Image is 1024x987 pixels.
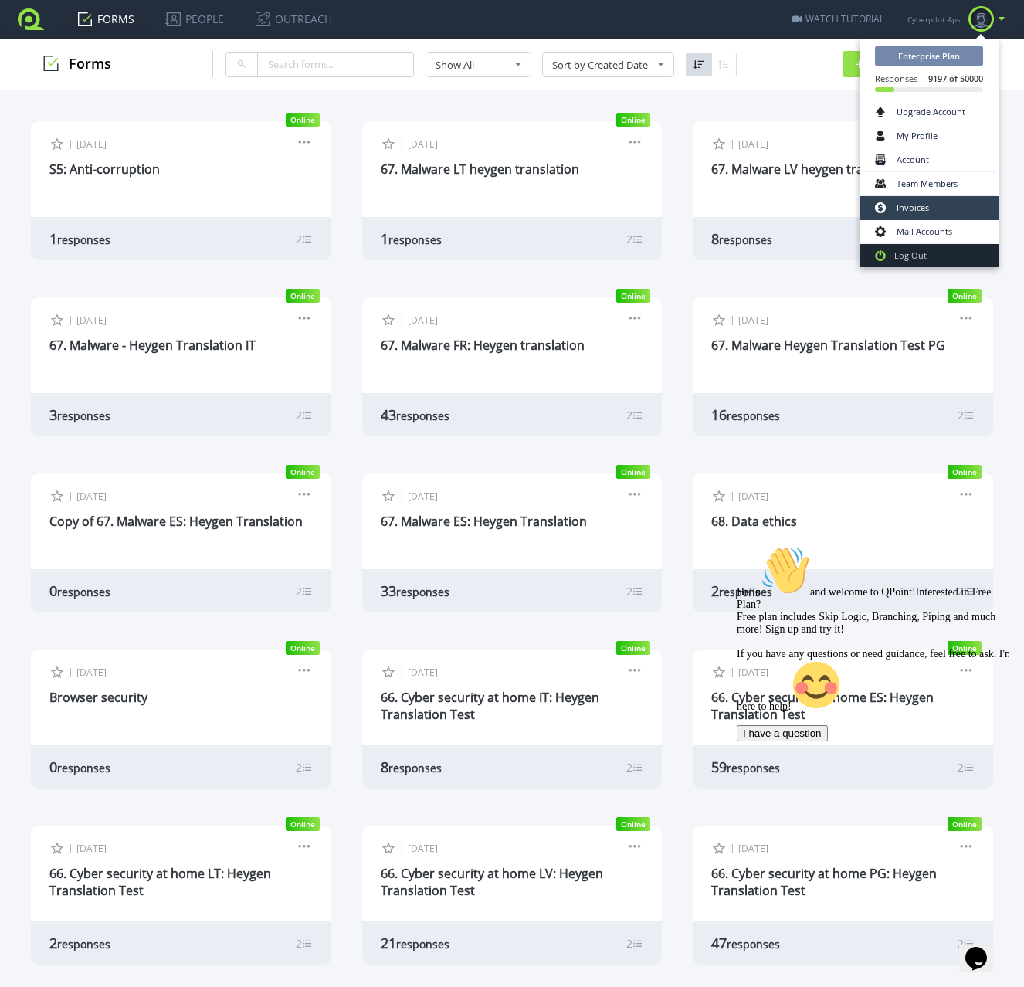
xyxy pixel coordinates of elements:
[862,148,996,172] a: Account
[49,405,215,424] div: 3
[388,761,442,775] span: responses
[68,489,73,502] span: |
[727,761,780,775] span: responses
[381,513,587,530] a: 67. Malware ES: Heygen Translation
[958,936,975,951] div: 2
[76,490,107,503] span: [DATE]
[843,51,938,77] button: Create Form
[626,408,643,422] div: 2
[626,584,643,599] div: 2
[68,137,73,150] span: |
[626,232,643,246] div: 2
[76,137,107,151] span: [DATE]
[860,70,906,87] div: Responses
[6,6,284,202] div: Hello👋and welcome to QPoint!​Interested in Free Plan?Free plan includes Skip Logic, Branching, Pi...
[76,666,107,679] span: [DATE]
[57,585,110,599] span: responses
[626,936,643,951] div: 2
[862,220,996,244] a: Mail Accounts
[731,540,1009,917] iframe: chat widget
[399,841,405,854] span: |
[860,244,999,267] a: Log Out
[57,409,110,423] span: responses
[286,289,320,303] span: Online
[296,232,313,246] div: 2
[49,337,256,354] a: 67. Malware - Heygen Translation IT
[396,585,449,599] span: responses
[49,513,303,530] a: Copy of 67. Malware ES: Heygen Translation
[286,817,320,831] span: Online
[408,314,438,327] span: [DATE]
[49,229,215,248] div: 1
[711,689,934,723] a: 66. Cyber security at home ES: Heygen Translation Test
[711,161,910,178] a: 67. Malware LV heygen translation
[928,73,983,84] strong: 9197 of 50000
[381,865,603,899] a: 66. Cyber security at home LV: Heygen Translation Test
[958,408,975,422] div: 2
[408,666,438,679] span: [DATE]
[49,582,215,600] div: 0
[399,313,405,326] span: |
[388,232,442,247] span: responses
[286,465,320,479] span: Online
[616,289,650,303] span: Online
[296,584,313,599] div: 2
[381,582,546,600] div: 33
[43,56,111,73] h3: Forms
[711,934,877,952] div: 47
[49,865,271,899] a: 66. Cyber security at home LT: Heygen Translation Test
[408,490,438,503] span: [DATE]
[286,641,320,655] span: Online
[862,196,996,220] a: Invoices
[862,100,996,124] a: Upgrade Account
[727,409,780,423] span: responses
[616,641,650,655] span: Online
[296,936,313,951] div: 2
[959,925,1009,972] iframe: chat widget
[408,137,438,151] span: [DATE]
[711,229,877,248] div: 8
[399,489,405,502] span: |
[381,229,546,248] div: 1
[792,12,884,25] a: WATCH TUTORIAL
[711,513,797,530] a: 68. Data ethics
[396,937,449,951] span: responses
[49,689,147,706] a: Browser security
[381,758,546,776] div: 8
[408,842,438,855] span: [DATE]
[396,409,449,423] span: responses
[6,185,97,202] button: I have a question
[68,313,73,326] span: |
[711,405,877,424] div: 16
[381,337,585,354] a: 67. Malware FR: Heygen translation
[711,337,945,354] a: 67. Malware Heygen Translation Test PG
[399,665,405,678] span: |
[68,665,73,678] span: |
[730,489,735,502] span: |
[616,465,650,479] span: Online
[711,582,877,600] div: 2
[738,314,768,327] span: [DATE]
[296,408,313,422] div: 2
[616,817,650,831] span: Online
[76,842,107,855] span: [DATE]
[49,161,160,178] a: S5: Anti-corruption
[57,761,110,775] span: responses
[738,137,768,151] span: [DATE]
[711,865,937,899] a: 66. Cyber security at home PG: Heygen Translation Test
[257,52,414,77] input: Search forms...
[626,760,643,775] div: 2
[727,937,780,951] span: responses
[862,124,996,148] a: My Profile
[616,113,650,127] span: Online
[730,137,735,150] span: |
[381,934,546,952] div: 21
[711,758,877,776] div: 59
[719,232,772,247] span: responses
[875,46,983,66] span: Enterprise Plan
[49,934,215,952] div: 2
[730,313,735,326] span: |
[49,758,215,776] div: 0
[6,46,283,172] span: Hello and welcome to QPoint!​Interested in Free Plan? Free plan includes Skip Logic, Branching, P...
[61,120,110,170] img: :blush:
